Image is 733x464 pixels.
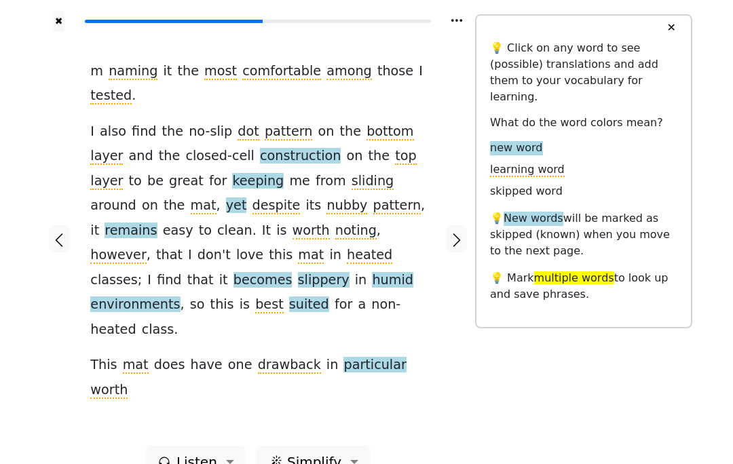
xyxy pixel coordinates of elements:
span: mat [298,247,324,264]
span: class [142,322,174,339]
span: this [210,296,234,313]
span: non-heated [90,296,400,338]
span: for [209,173,227,190]
span: New words [504,212,563,226]
span: also [100,123,126,140]
span: . [174,322,178,339]
span: , [217,197,221,214]
span: dot [238,123,259,140]
span: I [188,247,192,264]
span: worth [90,382,128,399]
span: for [335,296,352,313]
span: this [269,247,293,264]
span: one [228,357,252,374]
span: , [147,247,151,264]
span: on [318,123,335,140]
button: ✕ [658,16,683,40]
span: layer [90,173,123,190]
span: in [326,357,339,374]
span: it [219,272,228,289]
p: 💡 will be marked as skipped (known) when you move to the next page. [490,210,677,259]
span: and [129,148,153,165]
span: best [255,296,284,313]
span: it [90,223,99,239]
span: the [369,148,390,165]
span: new word [490,141,542,155]
span: comfortable [242,63,321,80]
span: worth [293,223,330,239]
span: around [90,197,136,214]
span: however [90,247,146,264]
span: sliding [352,173,394,190]
span: that [187,272,214,289]
span: noting [335,223,377,239]
span: me [289,173,310,190]
span: It [262,223,271,239]
p: 💡 Click on any word to see (possible) translations and add them to your vocabulary for learning. [490,40,677,105]
span: is [240,296,250,313]
span: construction [260,148,341,165]
span: don [198,247,222,264]
span: . [132,88,136,104]
span: remains [105,223,157,239]
span: love [236,247,263,264]
span: most [204,63,237,80]
span: among [326,63,372,80]
span: great [169,173,204,190]
span: environments [90,296,180,313]
span: heated [347,247,392,264]
span: I [147,272,151,289]
span: find [157,272,181,289]
span: does [154,357,185,374]
p: 💡 Mark to look up and save phrases. [490,270,677,303]
span: multiple words [534,271,614,284]
span: , [377,223,381,239]
span: find [132,123,156,140]
span: This [90,357,117,374]
span: a [358,296,366,313]
span: layer [90,148,123,165]
span: mat [123,357,149,374]
span: clean [217,223,252,239]
span: in [355,272,367,289]
span: it [164,63,172,80]
span: humid [372,272,413,289]
span: ; [138,272,142,289]
span: on [142,197,158,214]
span: closed-cell [185,148,255,165]
span: no-slip [189,123,232,140]
button: ✖ [53,11,64,32]
span: the [162,123,184,140]
span: easy [163,223,193,239]
span: the [164,197,185,214]
span: to [129,173,142,190]
span: pattern [265,123,313,140]
span: from [316,173,346,190]
span: those [377,63,413,80]
h6: What do the word colors mean? [490,116,677,129]
span: naming [109,63,157,80]
span: the [178,63,200,80]
span: , [421,197,425,214]
span: nubby [326,197,367,214]
span: suited [289,296,329,313]
span: mat [191,197,217,214]
span: on [347,148,363,165]
span: have [191,357,223,374]
span: skipped word [490,185,563,199]
span: I [90,123,94,140]
span: ' [222,247,225,264]
span: bottom [366,123,413,140]
span: so [190,296,205,313]
span: becomes [233,272,293,289]
span: slippery [298,272,350,289]
span: its [305,197,321,214]
span: classes [90,272,137,289]
span: be [147,173,164,190]
span: learning word [490,163,565,177]
span: , [181,296,185,313]
span: yet [226,197,247,214]
span: keeping [232,173,284,190]
span: the [159,148,181,165]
